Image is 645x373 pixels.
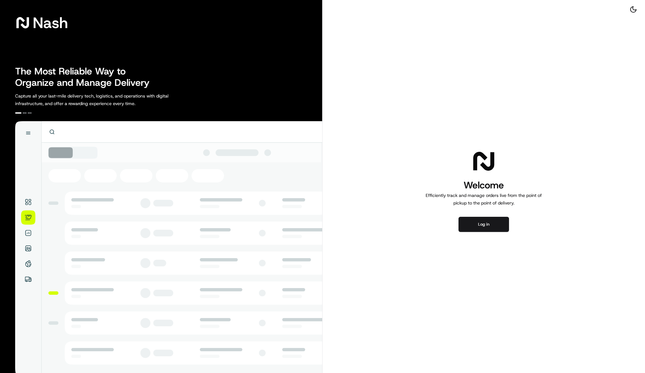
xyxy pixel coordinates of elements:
[423,179,544,192] h1: Welcome
[15,66,157,88] h2: The Most Reliable Way to Organize and Manage Delivery
[423,192,544,207] p: Efficiently track and manage orders live from the point of pickup to the point of delivery.
[33,16,68,29] span: Nash
[15,92,197,107] p: Capture all your last-mile delivery tech, logistics, and operations with digital infrastructure, ...
[459,217,509,232] button: Log in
